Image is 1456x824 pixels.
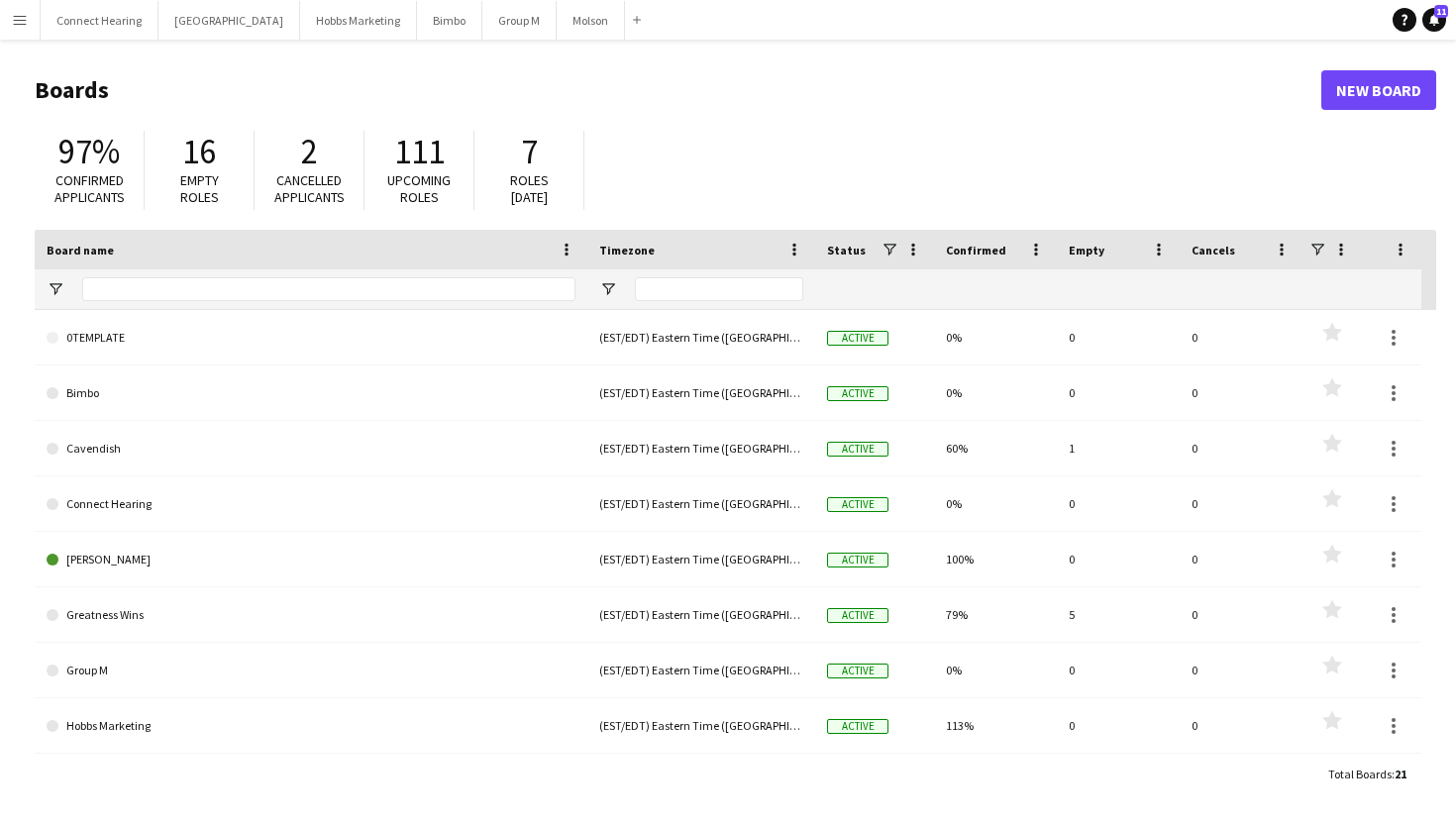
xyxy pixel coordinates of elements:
[1328,767,1392,781] span: Total Boards
[827,331,888,346] span: Active
[827,719,888,734] span: Active
[946,243,1006,257] span: Confirmed
[827,608,888,623] span: Active
[1395,767,1406,781] span: 21
[934,754,1057,808] div: 100%
[1180,754,1302,808] div: 0
[827,442,888,457] span: Active
[587,587,815,642] div: (EST/EDT) Eastern Time ([GEOGRAPHIC_DATA] & [GEOGRAPHIC_DATA])
[521,130,538,173] span: 7
[587,365,815,420] div: (EST/EDT) Eastern Time ([GEOGRAPHIC_DATA] & [GEOGRAPHIC_DATA])
[1057,698,1180,753] div: 0
[599,280,617,298] button: Open Filter Menu
[934,421,1057,475] div: 60%
[54,171,125,206] span: Confirmed applicants
[274,171,345,206] span: Cancelled applicants
[47,754,575,809] a: Indigo Soda
[1057,754,1180,808] div: 0
[1057,365,1180,420] div: 0
[47,243,114,257] span: Board name
[47,532,575,587] a: [PERSON_NAME]
[934,476,1057,531] div: 0%
[35,75,1321,105] h1: Boards
[482,1,557,40] button: Group M
[1180,476,1302,531] div: 0
[635,277,803,301] input: Timezone Filter Input
[827,243,866,257] span: Status
[58,130,120,173] span: 97%
[827,664,888,678] span: Active
[47,365,575,421] a: Bimbo
[41,1,158,40] button: Connect Hearing
[47,643,575,698] a: Group M
[47,280,64,298] button: Open Filter Menu
[587,532,815,586] div: (EST/EDT) Eastern Time ([GEOGRAPHIC_DATA] & [GEOGRAPHIC_DATA])
[587,754,815,808] div: (PST/PDT) Pacific Time ([GEOGRAPHIC_DATA] & [GEOGRAPHIC_DATA])
[1422,8,1446,32] a: 11
[1180,310,1302,364] div: 0
[47,587,575,643] a: Greatness Wins
[387,171,451,206] span: Upcoming roles
[1328,755,1406,793] div: :
[1180,532,1302,586] div: 0
[934,587,1057,642] div: 79%
[934,532,1057,586] div: 100%
[158,1,300,40] button: [GEOGRAPHIC_DATA]
[1321,70,1436,110] a: New Board
[827,497,888,512] span: Active
[1057,532,1180,586] div: 0
[1069,243,1104,257] span: Empty
[1057,587,1180,642] div: 5
[587,698,815,753] div: (EST/EDT) Eastern Time ([GEOGRAPHIC_DATA] & [GEOGRAPHIC_DATA])
[47,698,575,754] a: Hobbs Marketing
[587,310,815,364] div: (EST/EDT) Eastern Time ([GEOGRAPHIC_DATA] & [GEOGRAPHIC_DATA])
[1180,365,1302,420] div: 0
[1180,421,1302,475] div: 0
[180,171,219,206] span: Empty roles
[934,698,1057,753] div: 113%
[1057,421,1180,475] div: 1
[300,1,417,40] button: Hobbs Marketing
[1057,643,1180,697] div: 0
[827,553,888,567] span: Active
[47,310,575,365] a: 0TEMPLATE
[934,643,1057,697] div: 0%
[182,130,216,173] span: 16
[599,243,655,257] span: Timezone
[587,476,815,531] div: (EST/EDT) Eastern Time ([GEOGRAPHIC_DATA] & [GEOGRAPHIC_DATA])
[827,386,888,401] span: Active
[1434,5,1448,18] span: 11
[587,421,815,475] div: (EST/EDT) Eastern Time ([GEOGRAPHIC_DATA] & [GEOGRAPHIC_DATA])
[1057,476,1180,531] div: 0
[510,171,549,206] span: Roles [DATE]
[1180,643,1302,697] div: 0
[934,310,1057,364] div: 0%
[47,421,575,476] a: Cavendish
[1180,587,1302,642] div: 0
[82,277,575,301] input: Board name Filter Input
[47,476,575,532] a: Connect Hearing
[1192,243,1235,257] span: Cancels
[301,130,318,173] span: 2
[394,130,445,173] span: 111
[1180,698,1302,753] div: 0
[417,1,482,40] button: Bimbo
[934,365,1057,420] div: 0%
[1057,310,1180,364] div: 0
[557,1,625,40] button: Molson
[587,643,815,697] div: (EST/EDT) Eastern Time ([GEOGRAPHIC_DATA] & [GEOGRAPHIC_DATA])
